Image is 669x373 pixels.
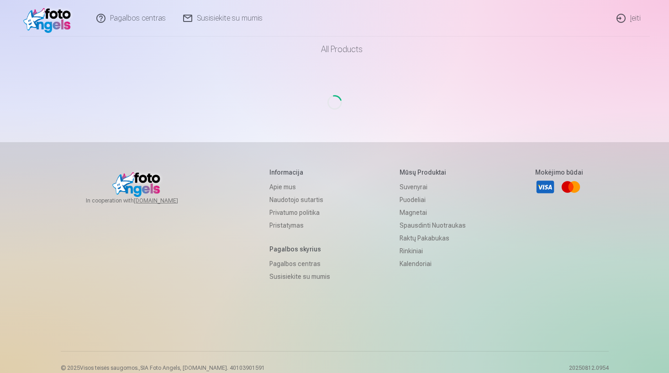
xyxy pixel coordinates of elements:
a: Naudotojo sutartis [269,193,330,206]
a: Apie mus [269,181,330,193]
a: Pristatymas [269,219,330,232]
p: © 2025 Visos teisės saugomos. , [61,364,265,372]
a: Raktų pakabukas [400,232,466,245]
a: Susisiekite su mumis [269,270,330,283]
a: Kalendoriai [400,257,466,270]
h5: Pagalbos skyrius [269,245,330,254]
span: In cooperation with [86,197,200,204]
img: /fa2 [23,4,76,33]
a: Magnetai [400,206,466,219]
h5: Informacija [269,168,330,177]
a: Privatumo politika [269,206,330,219]
a: All products [295,37,374,62]
h5: Mūsų produktai [400,168,466,177]
a: Spausdinti nuotraukas [400,219,466,232]
a: Visa [535,177,555,197]
a: [DOMAIN_NAME] [134,197,200,204]
a: Suvenyrai [400,181,466,193]
a: Puodeliai [400,193,466,206]
a: Pagalbos centras [269,257,330,270]
span: SIA Foto Angels, [DOMAIN_NAME]. 40103901591 [140,365,265,371]
h5: Mokėjimo būdai [535,168,583,177]
a: Mastercard [561,177,581,197]
a: Rinkiniai [400,245,466,257]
